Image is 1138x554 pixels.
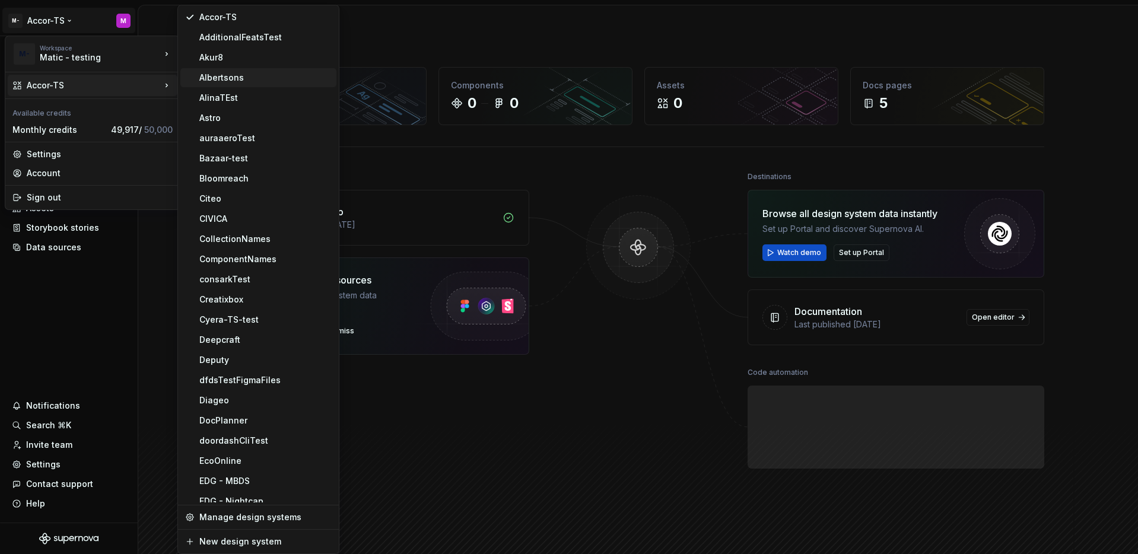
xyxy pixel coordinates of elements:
div: DocPlanner [199,415,332,426]
div: Accor-TS [199,11,332,23]
div: Account [27,167,173,179]
span: 49,917 / [111,125,173,135]
span: 50,000 [144,125,173,135]
div: Diageo [199,394,332,406]
div: Matic - testing [40,52,141,63]
div: Settings [27,148,173,160]
div: Citeo [199,193,332,205]
div: EDG - Nightcap [199,495,332,507]
div: CIVICA [199,213,332,225]
div: AdditionalFeatsTest [199,31,332,43]
div: Akur8 [199,52,332,63]
div: Accor-TS [27,79,161,91]
div: AlinaTEst [199,92,332,104]
div: Deputy [199,354,332,366]
div: EcoOnline [199,455,332,467]
div: New design system [199,536,332,547]
div: EDG - MBDS [199,475,332,487]
div: Creatixbox [199,294,332,305]
div: Deepcraft [199,334,332,346]
div: Bazaar-test [199,152,332,164]
div: CollectionNames [199,233,332,245]
div: dfdsTestFigmaFiles [199,374,332,386]
div: Available credits [8,101,177,120]
div: M- [14,43,35,65]
div: Cyera-TS-test [199,314,332,326]
div: auraaeroTest [199,132,332,144]
div: Astro [199,112,332,124]
div: consarkTest [199,273,332,285]
div: Sign out [27,192,173,203]
div: Workspace [40,44,161,52]
div: ComponentNames [199,253,332,265]
div: Albertsons [199,72,332,84]
div: Manage design systems [199,511,332,523]
div: doordashCliTest [199,435,332,447]
div: Bloomreach [199,173,332,184]
div: Monthly credits [12,124,106,136]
